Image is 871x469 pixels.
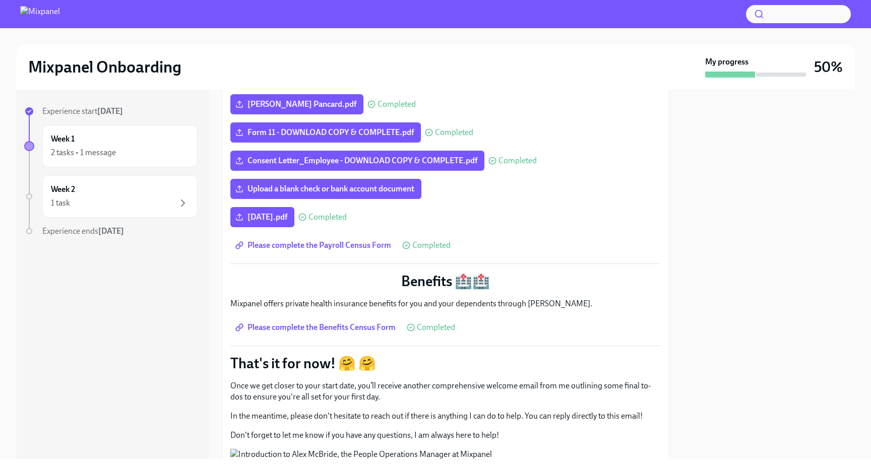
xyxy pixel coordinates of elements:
span: Completed [378,100,416,108]
p: Benefits 🏥🏥 [230,272,661,290]
span: Completed [308,213,347,221]
span: Experience start [42,106,123,116]
a: Experience start[DATE] [24,106,198,117]
span: Form 11 - DOWNLOAD COPY & COMPLETE.pdf [237,127,414,138]
p: That's it for now! 🤗 🤗 [230,354,661,372]
span: Please complete the Payroll Census Form [237,240,391,250]
label: Form 11 - DOWNLOAD COPY & COMPLETE.pdf [230,122,421,143]
h6: Week 1 [51,133,75,145]
span: Completed [412,241,451,249]
p: Once we get closer to your start date, you’ll receive another comprehensive welcome email from me... [230,380,661,403]
a: Please complete the Payroll Census Form [230,235,398,255]
span: Upload a blank check or bank account document [237,184,414,194]
strong: [DATE] [98,226,124,236]
img: Mixpanel [20,6,60,22]
span: Completed [435,128,473,137]
p: Don't forget to let me know if you have any questions, I am always here to help! [230,430,661,441]
h2: Mixpanel Onboarding [28,57,181,77]
div: 1 task [51,197,70,209]
span: [DATE].pdf [237,212,287,222]
button: Zoom image [230,449,661,460]
label: [DATE].pdf [230,207,294,227]
span: Experience ends [42,226,124,236]
a: Week 12 tasks • 1 message [24,125,198,167]
span: Consent Letter_Employee - DOWNLOAD COPY & COMPLETE.pdf [237,156,477,166]
a: Week 21 task [24,175,198,218]
span: Completed [499,157,537,165]
a: Please complete the Benefits Census Form [230,317,403,338]
span: [PERSON_NAME] Pancard.pdf [237,99,356,109]
div: 2 tasks • 1 message [51,147,116,158]
label: [PERSON_NAME] Pancard.pdf [230,94,363,114]
h6: Week 2 [51,184,75,195]
p: Mixpanel offers private health insurance benefits for you and your dependents through [PERSON_NAME]. [230,298,661,309]
strong: My progress [705,56,749,68]
span: Completed [417,323,455,331]
span: Please complete the Benefits Census Form [237,322,396,332]
label: Upload a blank check or bank account document [230,179,421,199]
p: In the meantime, please don't hesitate to reach out if there is anything I can do to help. You ca... [230,411,661,422]
label: Consent Letter_Employee - DOWNLOAD COPY & COMPLETE.pdf [230,151,484,171]
h3: 50% [814,58,843,76]
strong: [DATE] [97,106,123,116]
